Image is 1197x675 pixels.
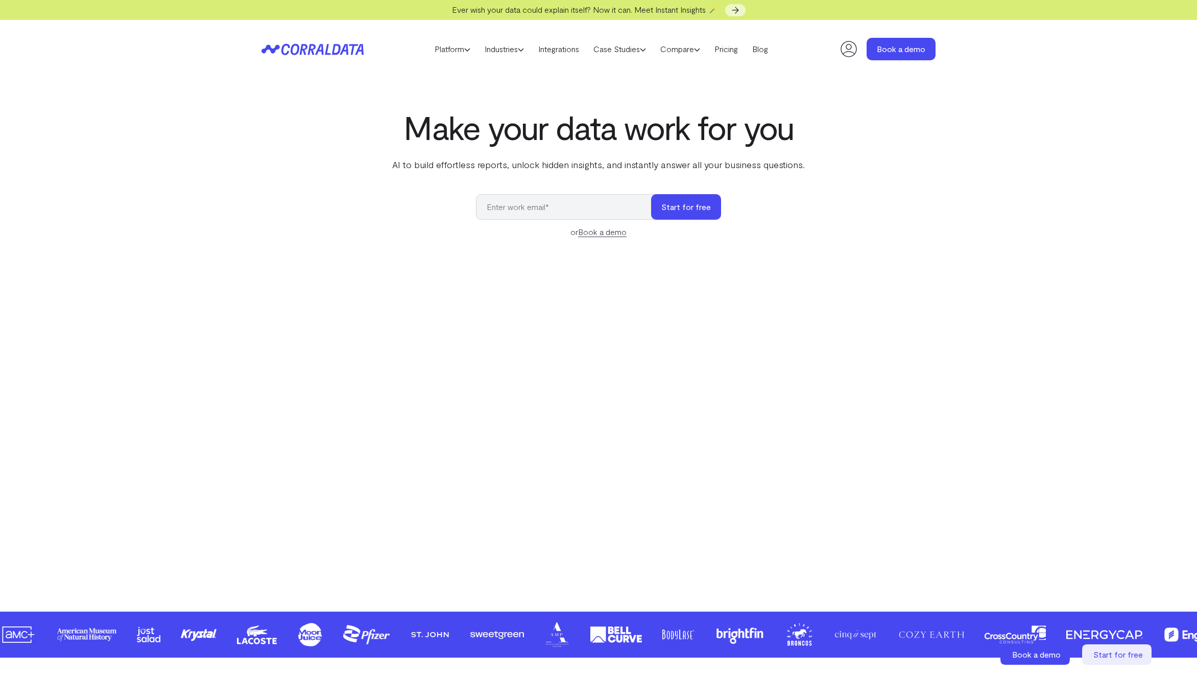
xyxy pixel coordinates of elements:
[476,194,661,220] input: Enter work email*
[390,109,807,146] h1: Make your data work for you
[653,41,707,57] a: Compare
[427,41,477,57] a: Platform
[586,41,653,57] a: Case Studies
[707,41,745,57] a: Pricing
[1093,649,1143,659] span: Start for free
[390,158,807,171] p: AI to build effortless reports, unlock hidden insights, and instantly answer all your business qu...
[1012,649,1061,659] span: Book a demo
[1082,644,1154,665] a: Start for free
[476,226,721,238] div: or
[651,194,721,220] button: Start for free
[578,227,627,237] a: Book a demo
[452,5,718,14] span: Ever wish your data could explain itself? Now it can. Meet Instant Insights 🪄
[745,41,775,57] a: Blog
[531,41,586,57] a: Integrations
[1000,644,1072,665] a: Book a demo
[867,38,936,60] a: Book a demo
[477,41,531,57] a: Industries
